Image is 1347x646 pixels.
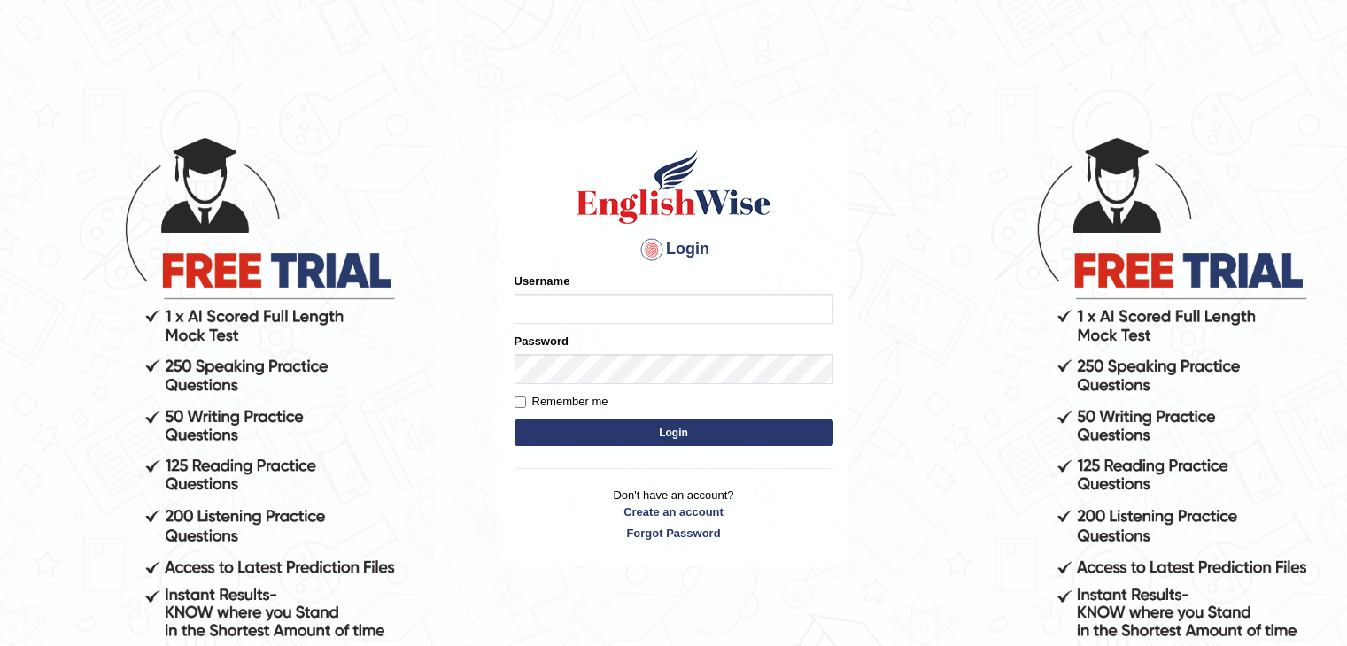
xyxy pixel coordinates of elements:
h4: Login [515,235,833,264]
label: Username [515,273,570,289]
label: Password [515,333,569,350]
p: Don't have an account? [515,487,833,542]
input: Remember me [515,396,526,408]
a: Forgot Password [515,525,833,542]
img: Logo of English Wise sign in for intelligent practice with AI [573,147,775,227]
a: Create an account [515,504,833,520]
button: Login [515,419,833,446]
label: Remember me [515,393,608,411]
